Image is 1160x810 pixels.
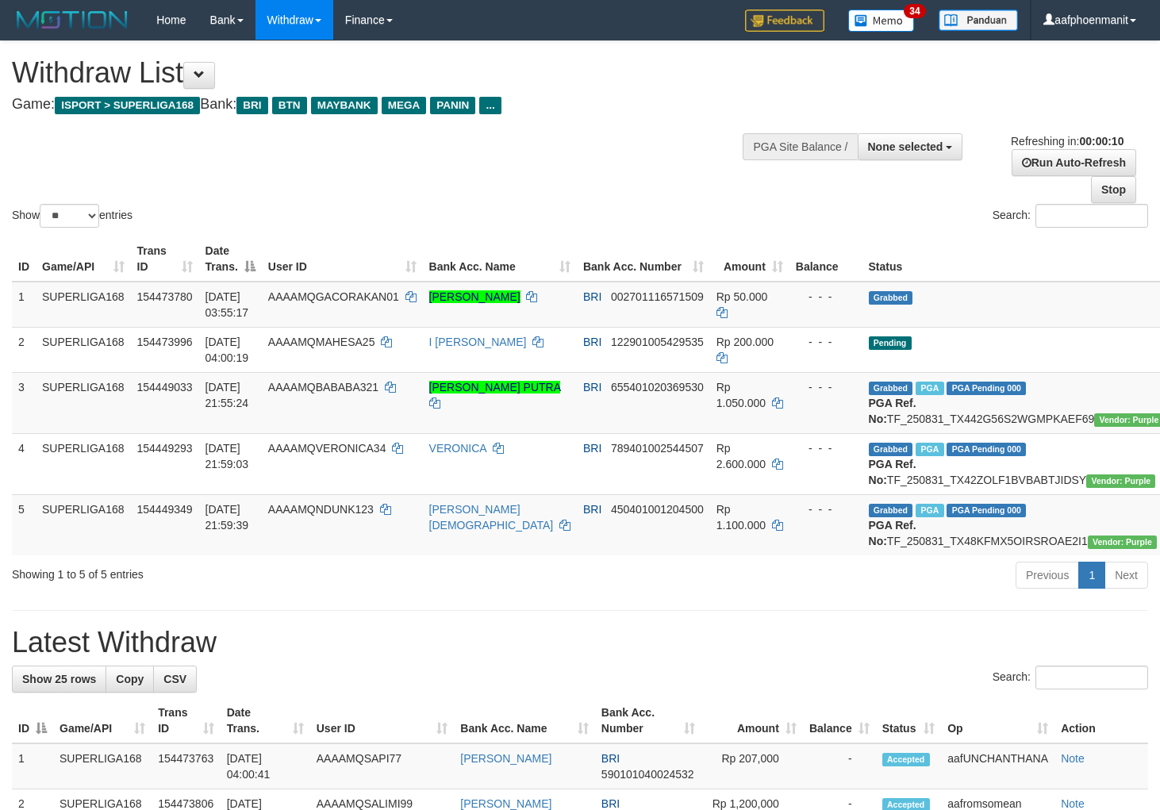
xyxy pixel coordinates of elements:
span: BRI [236,97,267,114]
span: CSV [163,673,186,685]
span: MAYBANK [311,97,378,114]
th: User ID: activate to sort column ascending [310,698,455,743]
a: [PERSON_NAME][DEMOGRAPHIC_DATA] [429,503,554,532]
input: Search: [1035,204,1148,228]
th: Date Trans.: activate to sort column ascending [221,698,310,743]
span: Rp 2.600.000 [716,442,766,470]
span: AAAAMQBABABA321 [268,381,378,393]
th: Bank Acc. Number: activate to sort column ascending [577,236,710,282]
label: Search: [993,666,1148,689]
span: 154449293 [137,442,193,455]
span: Vendor URL: https://trx4.1velocity.biz [1088,536,1157,549]
td: Rp 207,000 [701,743,803,789]
div: Showing 1 to 5 of 5 entries [12,560,471,582]
th: Game/API: activate to sort column ascending [36,236,131,282]
th: Bank Acc. Number: activate to sort column ascending [595,698,701,743]
span: [DATE] 03:55:17 [205,290,249,319]
td: SUPERLIGA168 [36,372,131,433]
th: Bank Acc. Name: activate to sort column ascending [423,236,577,282]
span: 154449033 [137,381,193,393]
a: Run Auto-Refresh [1012,149,1136,176]
td: SUPERLIGA168 [36,494,131,555]
span: Copy [116,673,144,685]
img: Feedback.jpg [745,10,824,32]
th: Op: activate to sort column ascending [941,698,1054,743]
th: Game/API: activate to sort column ascending [53,698,152,743]
span: Grabbed [869,443,913,456]
th: ID [12,236,36,282]
span: Copy 122901005429535 to clipboard [611,336,704,348]
a: Note [1061,752,1085,765]
span: Copy 450401001204500 to clipboard [611,503,704,516]
span: [DATE] 21:59:03 [205,442,249,470]
th: Balance [789,236,862,282]
span: Accepted [882,753,930,766]
div: - - - [796,334,856,350]
b: PGA Ref. No: [869,458,916,486]
span: Vendor URL: https://trx4.1velocity.biz [1086,474,1155,488]
div: - - - [796,501,856,517]
td: AAAAMQSAPI77 [310,743,455,789]
td: 5 [12,494,36,555]
th: Trans ID: activate to sort column ascending [131,236,199,282]
span: [DATE] 21:59:39 [205,503,249,532]
span: ISPORT > SUPERLIGA168 [55,97,200,114]
span: BRI [583,503,601,516]
a: I [PERSON_NAME] [429,336,527,348]
th: Action [1054,698,1148,743]
td: SUPERLIGA168 [53,743,152,789]
img: MOTION_logo.png [12,8,133,32]
a: [PERSON_NAME] [460,797,551,810]
td: 2 [12,327,36,372]
th: Balance: activate to sort column ascending [803,698,876,743]
a: Stop [1091,176,1136,203]
strong: 00:00:10 [1079,135,1124,148]
span: BRI [583,290,601,303]
td: 4 [12,433,36,494]
td: 1 [12,743,53,789]
span: Copy 655401020369530 to clipboard [611,381,704,393]
span: AAAAMQMAHESA25 [268,336,375,348]
td: - [803,743,876,789]
span: Refreshing in: [1011,135,1124,148]
td: 154473763 [152,743,221,789]
span: BRI [583,442,601,455]
td: [DATE] 04:00:41 [221,743,310,789]
h1: Withdraw List [12,57,758,89]
span: PGA Pending [947,443,1026,456]
span: Pending [869,336,912,350]
span: Grabbed [869,291,913,305]
td: SUPERLIGA168 [36,327,131,372]
span: AAAAMQVERONICA34 [268,442,386,455]
span: None selected [868,140,943,153]
td: SUPERLIGA168 [36,282,131,328]
span: Copy 590101040024532 to clipboard [601,768,694,781]
img: Button%20Memo.svg [848,10,915,32]
span: Marked by aafheankoy [916,504,943,517]
span: PANIN [430,97,475,114]
span: PGA Pending [947,504,1026,517]
a: [PERSON_NAME] PUTRA [429,381,561,393]
a: Next [1104,562,1148,589]
div: - - - [796,440,856,456]
span: [DATE] 21:55:24 [205,381,249,409]
span: 34 [904,4,925,18]
a: Show 25 rows [12,666,106,693]
td: SUPERLIGA168 [36,433,131,494]
span: 154473780 [137,290,193,303]
span: Show 25 rows [22,673,96,685]
a: Copy [106,666,154,693]
span: Rp 1.050.000 [716,381,766,409]
span: Grabbed [869,382,913,395]
span: Rp 50.000 [716,290,768,303]
span: Copy 789401002544507 to clipboard [611,442,704,455]
label: Search: [993,204,1148,228]
span: AAAAMQGACORAKAN01 [268,290,399,303]
span: Grabbed [869,504,913,517]
th: Status: activate to sort column ascending [876,698,942,743]
a: [PERSON_NAME] [460,752,551,765]
div: - - - [796,379,856,395]
span: 154449349 [137,503,193,516]
input: Search: [1035,666,1148,689]
span: BRI [601,797,620,810]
